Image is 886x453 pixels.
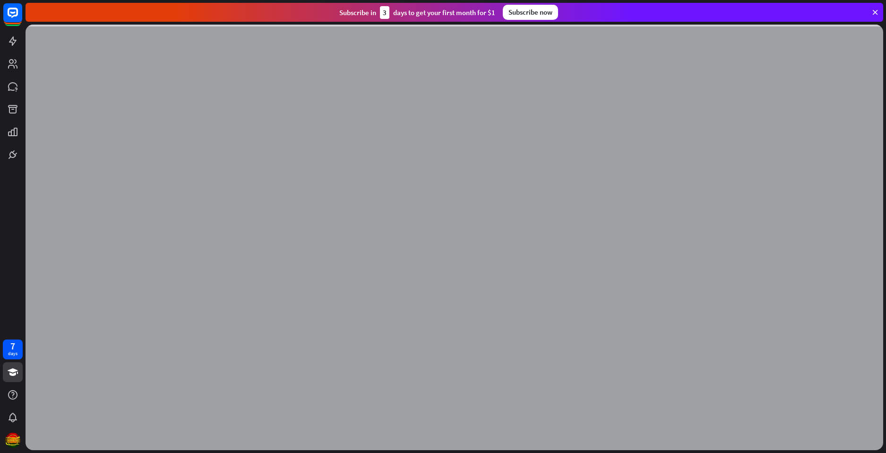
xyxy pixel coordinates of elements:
[503,5,558,20] div: Subscribe now
[3,340,23,359] a: 7 days
[380,6,389,19] div: 3
[10,342,15,350] div: 7
[339,6,495,19] div: Subscribe in days to get your first month for $1
[8,350,17,357] div: days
